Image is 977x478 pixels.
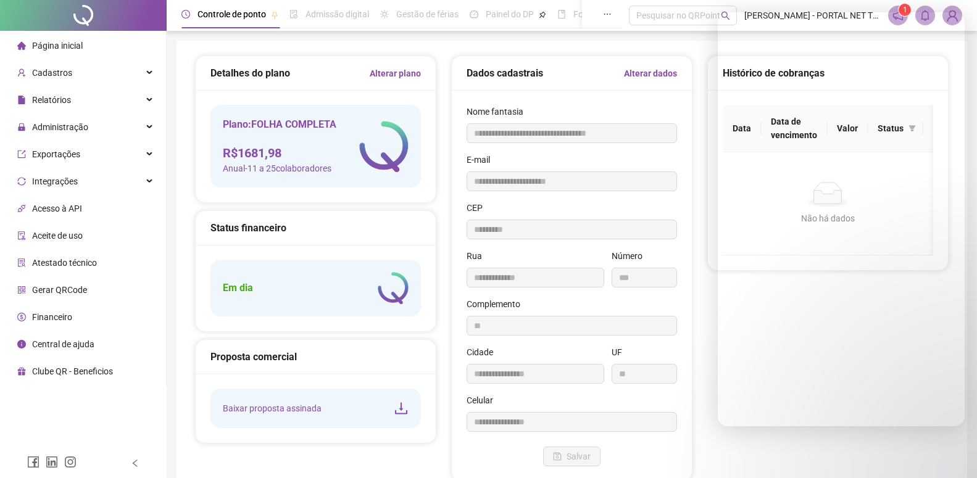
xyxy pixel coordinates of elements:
[467,105,531,118] label: Nome fantasia
[32,68,72,78] span: Cadastros
[17,150,26,159] span: export
[612,345,630,359] label: UF
[486,9,534,19] span: Painel do DP
[380,10,389,19] span: sun
[467,394,501,407] label: Celular
[210,349,421,365] div: Proposta comercial
[17,68,26,77] span: user-add
[903,6,907,14] span: 1
[32,366,113,376] span: Clube QR - Beneficios
[181,10,190,19] span: clock-circle
[64,456,77,468] span: instagram
[378,272,409,304] img: logo-atual-colorida-simples.ef1a4d5a9bda94f4ab63.png
[557,10,566,19] span: book
[289,10,298,19] span: file-done
[17,367,26,376] span: gift
[223,117,336,132] h5: Plano: FOLHA COMPLETA
[603,10,612,19] span: ellipsis
[467,201,491,215] label: CEP
[17,41,26,50] span: home
[470,10,478,19] span: dashboard
[892,10,904,21] span: notification
[210,66,290,81] h5: Detalhes do plano
[32,285,87,295] span: Gerar QRCode
[32,231,83,241] span: Aceite de uso
[467,66,543,81] h5: Dados cadastrais
[223,402,322,415] span: Baixar proposta assinada
[370,67,421,80] a: Alterar plano
[573,9,652,19] span: Folha de pagamento
[32,122,88,132] span: Administração
[197,9,266,19] span: Controle de ponto
[223,281,253,295] h5: Em dia
[467,153,498,167] label: E-mail
[899,4,911,16] sup: 1
[467,345,501,359] label: Cidade
[17,313,26,321] span: dollar
[17,123,26,131] span: lock
[396,9,459,19] span: Gestão de férias
[32,95,71,105] span: Relatórios
[32,149,80,159] span: Exportações
[271,11,278,19] span: pushpin
[539,11,546,19] span: pushpin
[306,9,369,19] span: Admissão digital
[223,162,336,175] span: Anual - 11 a 25 colaboradores
[17,96,26,104] span: file
[131,459,139,468] span: left
[467,297,528,311] label: Complemento
[46,456,58,468] span: linkedin
[27,456,39,468] span: facebook
[32,339,94,349] span: Central de ajuda
[32,204,82,213] span: Acesso à API
[543,447,601,466] button: Salvar
[17,231,26,240] span: audit
[17,204,26,213] span: api
[718,12,965,426] iframe: Intercom live chat
[32,176,78,186] span: Integrações
[935,436,965,466] iframe: Intercom live chat
[32,41,83,51] span: Página inicial
[17,258,26,267] span: solution
[721,11,730,20] span: search
[467,249,490,263] label: Rua
[32,312,72,322] span: Financeiro
[943,6,962,25] img: 16953
[612,249,651,263] label: Número
[624,67,677,80] a: Alterar dados
[920,10,931,21] span: bell
[17,286,26,294] span: qrcode
[744,9,881,22] span: [PERSON_NAME] - PORTAL NET TELECOM SERVIÇOS DE INTER
[210,220,421,236] div: Status financeiro
[223,144,336,162] h4: R$ 1681,98
[17,177,26,186] span: sync
[359,121,409,172] img: logo-atual-colorida-simples.ef1a4d5a9bda94f4ab63.png
[17,340,26,348] span: info-circle
[32,258,97,268] span: Atestado técnico
[394,401,409,416] span: download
